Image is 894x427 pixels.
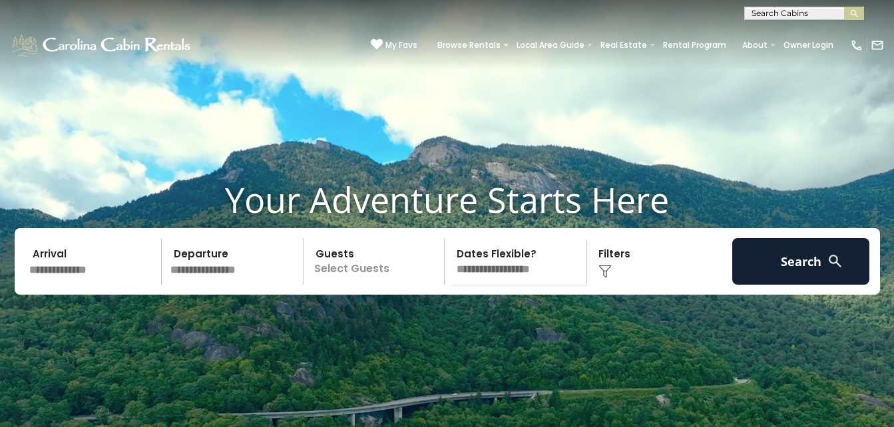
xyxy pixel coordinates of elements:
[431,36,507,55] a: Browse Rentals
[777,36,840,55] a: Owner Login
[827,253,843,269] img: search-regular-white.png
[871,39,884,52] img: mail-regular-white.png
[385,39,417,51] span: My Favs
[308,238,445,285] p: Select Guests
[10,179,884,220] h1: Your Adventure Starts Here
[10,32,194,59] img: White-1-1-2.png
[736,36,774,55] a: About
[371,39,417,52] a: My Favs
[594,36,654,55] a: Real Estate
[598,265,612,278] img: filter--v1.png
[732,238,870,285] button: Search
[510,36,591,55] a: Local Area Guide
[656,36,733,55] a: Rental Program
[850,39,863,52] img: phone-regular-white.png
